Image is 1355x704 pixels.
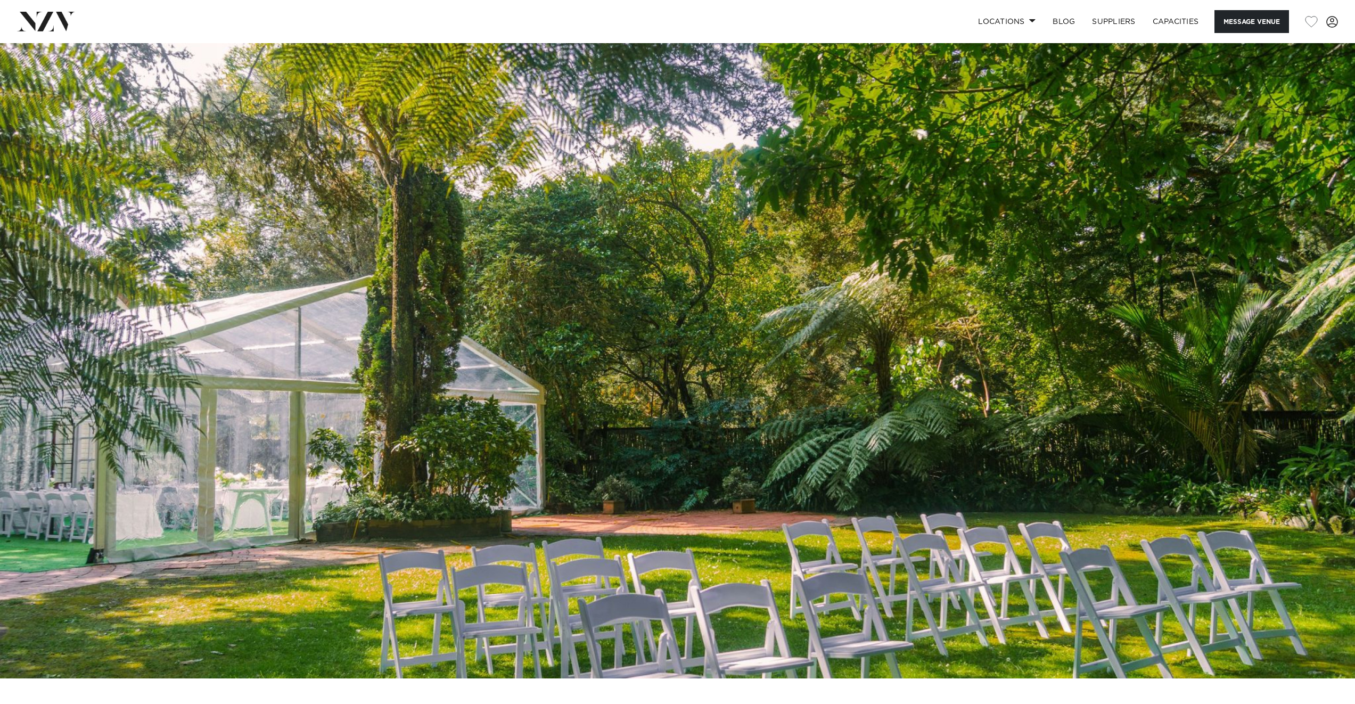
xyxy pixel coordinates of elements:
a: Locations [970,10,1044,33]
a: BLOG [1044,10,1083,33]
a: SUPPLIERS [1083,10,1144,33]
img: nzv-logo.png [17,12,75,31]
a: Capacities [1144,10,1208,33]
button: Message Venue [1214,10,1289,33]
